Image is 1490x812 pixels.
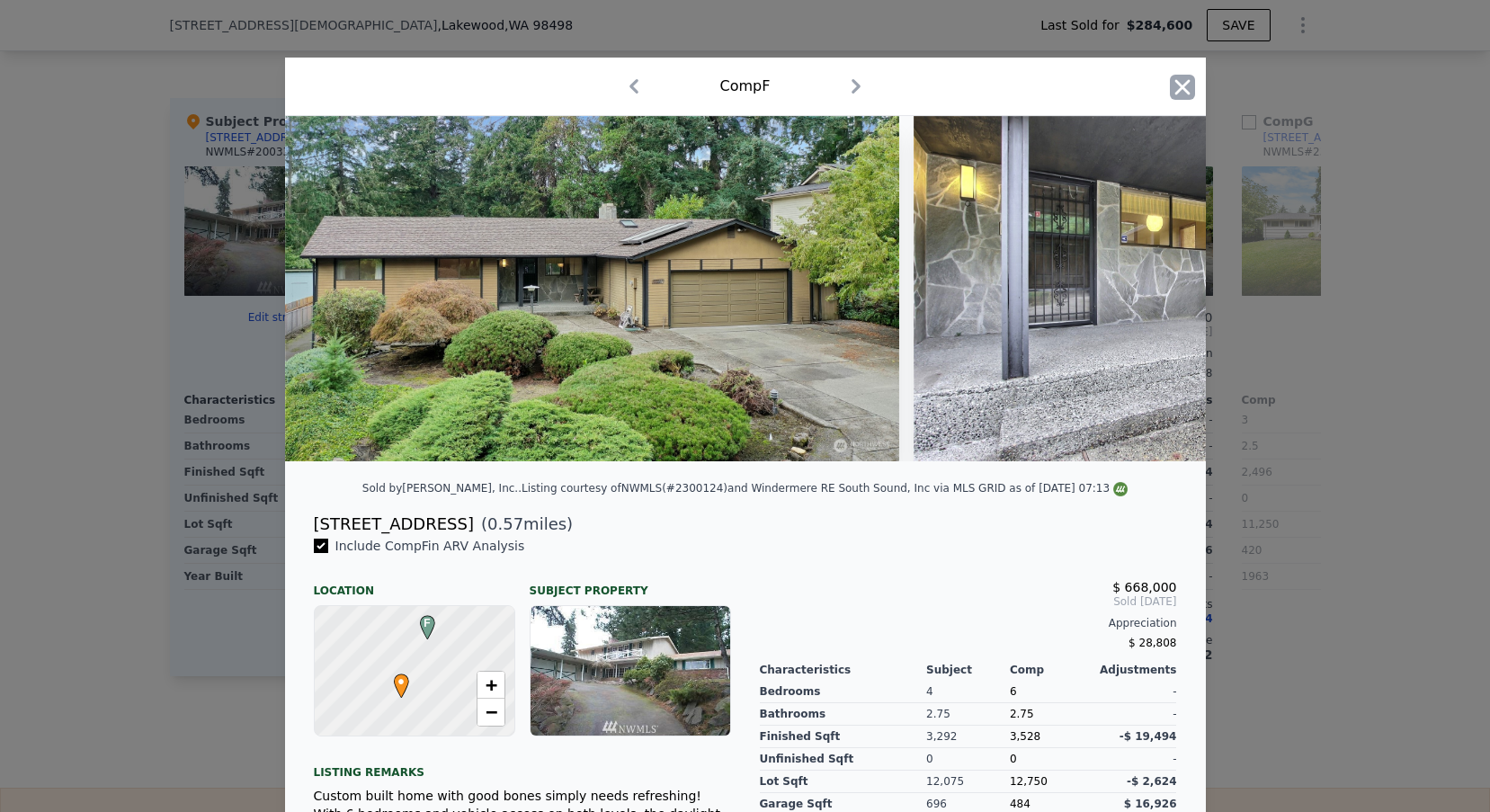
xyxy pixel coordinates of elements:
a: Zoom in [477,672,504,699]
div: 3,292 [926,726,1010,748]
div: - [1093,748,1177,771]
div: Subject Property [530,569,731,598]
div: • [389,674,400,684]
img: Property Img [914,116,1432,461]
div: Sold by [PERSON_NAME], Inc. . [362,482,522,495]
span: − [485,700,496,723]
div: 2.75 [926,703,1010,726]
div: 0 [926,748,1010,771]
span: $ 16,926 [1124,798,1177,810]
div: Subject [926,663,1010,677]
img: Property Img [285,116,899,461]
div: Listing courtesy of NWMLS (#2300124) and Windermere RE South Sound, Inc via MLS GRID as of [DATE]... [522,482,1128,495]
span: $ 28,808 [1129,637,1176,649]
div: - [1093,681,1177,703]
span: 12,750 [1010,775,1048,788]
div: Characteristics [760,663,927,677]
span: • [389,668,414,695]
div: Bedrooms [760,681,927,703]
span: 0 [1010,753,1017,765]
span: F [415,615,440,631]
span: Sold [DATE] [760,594,1177,609]
a: Zoom out [477,699,504,726]
span: + [485,674,496,696]
span: -$ 2,624 [1127,775,1176,788]
div: Lot Sqft [760,771,927,793]
div: Comp F [720,76,771,97]
span: 0.57 [487,514,523,533]
span: 6 [1010,685,1017,698]
div: 4 [926,681,1010,703]
div: Comp [1010,663,1093,677]
span: Include Comp F in ARV Analysis [328,539,532,553]
div: Listing remarks [314,751,731,780]
div: Location [314,569,515,598]
span: 484 [1010,798,1031,810]
div: [STREET_ADDRESS] [314,512,474,537]
span: $ 668,000 [1112,580,1176,594]
span: 3,528 [1010,730,1040,743]
img: NWMLS Logo [1113,482,1128,496]
span: -$ 19,494 [1120,730,1177,743]
div: Bathrooms [760,703,927,726]
div: Adjustments [1093,663,1177,677]
div: 12,075 [926,771,1010,793]
div: Appreciation [760,616,1177,630]
span: ( miles) [474,512,573,537]
div: 2.75 [1010,703,1093,726]
div: - [1093,703,1177,726]
div: F [415,615,426,626]
div: Unfinished Sqft [760,748,927,771]
div: Finished Sqft [760,726,927,748]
